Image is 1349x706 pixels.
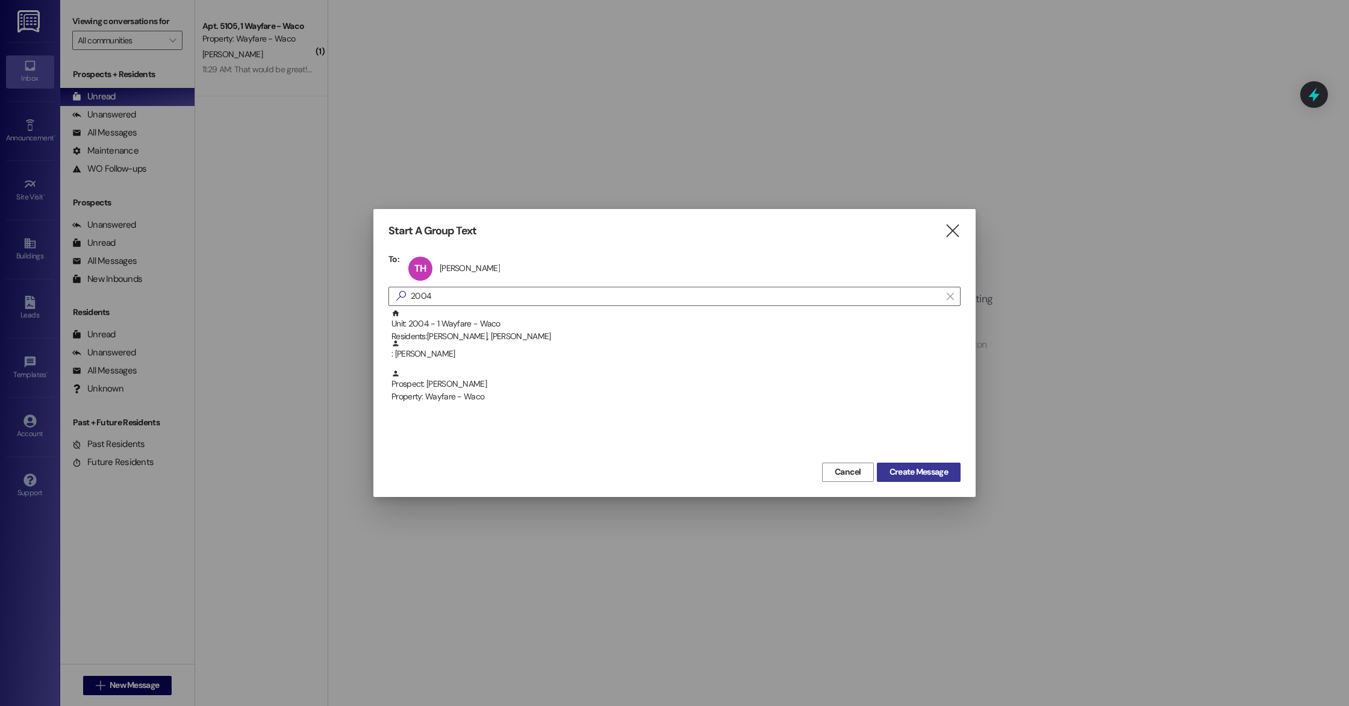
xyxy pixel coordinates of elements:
div: [PERSON_NAME] [440,263,500,273]
i:  [947,292,953,301]
div: Property: Wayfare - Waco [391,390,961,403]
div: Unit: 2004 - 1 Wayfare - Waco [391,309,961,343]
i:  [391,290,411,302]
div: Prospect: [PERSON_NAME] [391,369,961,404]
input: Search for any contact or apartment [411,288,941,305]
div: Unit: 2004 - 1 Wayfare - WacoResidents:[PERSON_NAME], [PERSON_NAME] [388,309,961,339]
div: Residents: [PERSON_NAME], [PERSON_NAME] [391,330,961,343]
span: Cancel [835,466,861,478]
button: Clear text [941,287,960,305]
span: Create Message [889,466,948,478]
div: Prospect: [PERSON_NAME]Property: Wayfare - Waco [388,369,961,399]
div: : [PERSON_NAME] [391,339,961,360]
i:  [944,225,961,237]
span: TH [414,262,426,275]
div: : [PERSON_NAME] [388,339,961,369]
h3: To: [388,254,399,264]
button: Create Message [877,463,961,482]
h3: Start A Group Text [388,224,476,238]
button: Cancel [822,463,874,482]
